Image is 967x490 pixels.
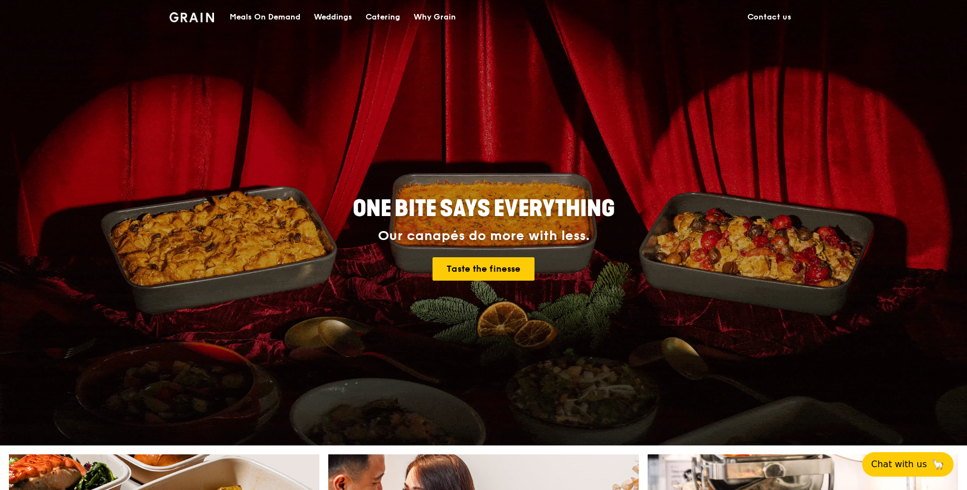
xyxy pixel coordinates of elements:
button: Chat with us🦙 [862,452,954,477]
div: Catering [366,1,400,34]
a: Contact us [741,1,798,34]
div: Weddings [314,1,352,34]
span: 🦙 [931,458,945,471]
a: Catering [359,1,407,34]
div: Meals On Demand [230,1,300,34]
a: Why Grain [407,1,463,34]
span: Chat with us [871,458,927,471]
a: Weddings [307,1,359,34]
span: ONE BITE SAYS EVERYTHING [353,195,615,222]
div: Why Grain [414,1,456,34]
a: Taste the finesse [433,257,534,281]
img: Grain [169,12,215,22]
div: Our canapés do more with less. [283,228,684,244]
